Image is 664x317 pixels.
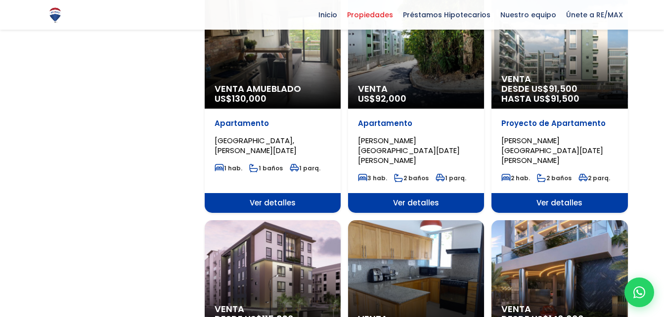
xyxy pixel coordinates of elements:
span: 1 baños [249,164,283,172]
span: 2 parq. [578,174,610,182]
span: HASTA US$ [501,94,618,104]
span: Préstamos Hipotecarios [398,7,495,22]
span: Venta [358,84,474,94]
p: Proyecto de Apartamento [501,119,618,128]
span: Inicio [313,7,342,22]
span: Ver detalles [348,193,484,213]
img: Logo de REMAX [46,6,64,24]
span: DESDE US$ [501,84,618,104]
span: Nuestro equipo [495,7,561,22]
span: 130,000 [232,92,266,105]
span: [PERSON_NAME][GEOGRAPHIC_DATA][DATE][PERSON_NAME] [358,135,460,165]
span: Ver detalles [205,193,341,213]
span: US$ [215,92,266,105]
span: Únete a RE/MAX [561,7,628,22]
span: [GEOGRAPHIC_DATA], [PERSON_NAME][DATE] [215,135,297,156]
span: 92,000 [375,92,406,105]
span: 2 baños [394,174,429,182]
span: 91,500 [549,82,577,95]
p: Apartamento [358,119,474,128]
span: Propiedades [342,7,398,22]
span: [PERSON_NAME][GEOGRAPHIC_DATA][DATE][PERSON_NAME] [501,135,603,165]
span: Venta [501,74,618,84]
span: Venta [501,304,618,314]
p: Apartamento [215,119,331,128]
span: Ver detalles [491,193,627,213]
span: 91,500 [551,92,579,105]
span: 2 baños [537,174,572,182]
span: Venta [215,304,331,314]
span: 1 parq. [436,174,466,182]
span: Venta Amueblado [215,84,331,94]
span: 1 parq. [290,164,320,172]
span: 3 hab. [358,174,387,182]
span: US$ [358,92,406,105]
span: 2 hab. [501,174,530,182]
span: 1 hab. [215,164,242,172]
